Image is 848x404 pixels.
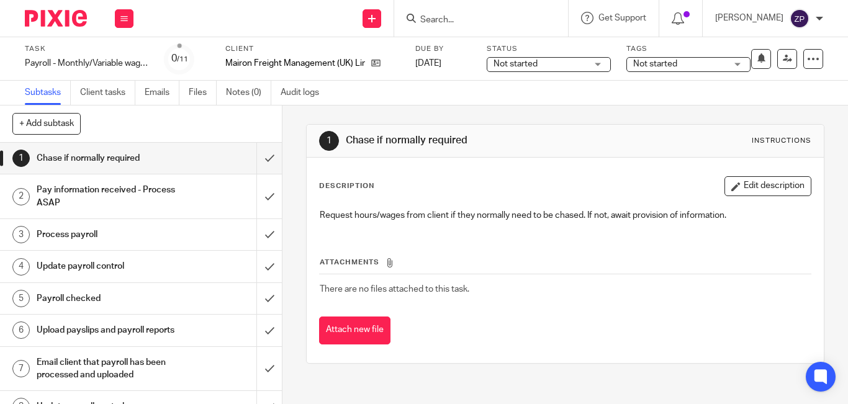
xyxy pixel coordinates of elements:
div: 6 [12,321,30,339]
button: Attach new file [319,316,390,344]
img: svg%3E [790,9,810,29]
p: Description [319,181,374,191]
span: Not started [633,60,677,68]
div: Instructions [752,136,811,146]
input: Search [419,15,531,26]
a: Client tasks [80,81,135,105]
div: 0 [171,52,188,66]
img: Pixie [25,10,87,27]
button: + Add subtask [12,113,81,134]
label: Client [225,44,400,54]
h1: Chase if normally required [37,149,175,168]
p: Mairon Freight Management (UK) Limited [225,57,365,70]
label: Due by [415,44,471,54]
h1: Pay information received - Process ASAP [37,181,175,212]
div: 1 [319,131,339,151]
span: Attachments [320,259,379,266]
div: 1 [12,150,30,167]
a: Files [189,81,217,105]
a: Emails [145,81,179,105]
span: Get Support [598,14,646,22]
label: Tags [626,44,751,54]
div: 7 [12,360,30,377]
div: 4 [12,258,30,276]
div: Payroll - Monthly/Variable wages/Pension [25,57,149,70]
span: Not started [494,60,538,68]
span: [DATE] [415,59,441,68]
h1: Process payroll [37,225,175,244]
h1: Email client that payroll has been processed and uploaded [37,353,175,385]
div: 2 [12,188,30,205]
div: 5 [12,290,30,307]
div: 3 [12,226,30,243]
h1: Update payroll control [37,257,175,276]
button: Edit description [724,176,811,196]
label: Task [25,44,149,54]
p: [PERSON_NAME] [715,12,783,24]
label: Status [487,44,611,54]
a: Audit logs [281,81,328,105]
span: There are no files attached to this task. [320,285,469,294]
h1: Chase if normally required [346,134,592,147]
h1: Upload payslips and payroll reports [37,321,175,339]
a: Subtasks [25,81,71,105]
small: /11 [177,56,188,63]
a: Notes (0) [226,81,271,105]
h1: Payroll checked [37,289,175,308]
p: Request hours/wages from client if they normally need to be chased. If not, await provision of in... [320,209,811,222]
